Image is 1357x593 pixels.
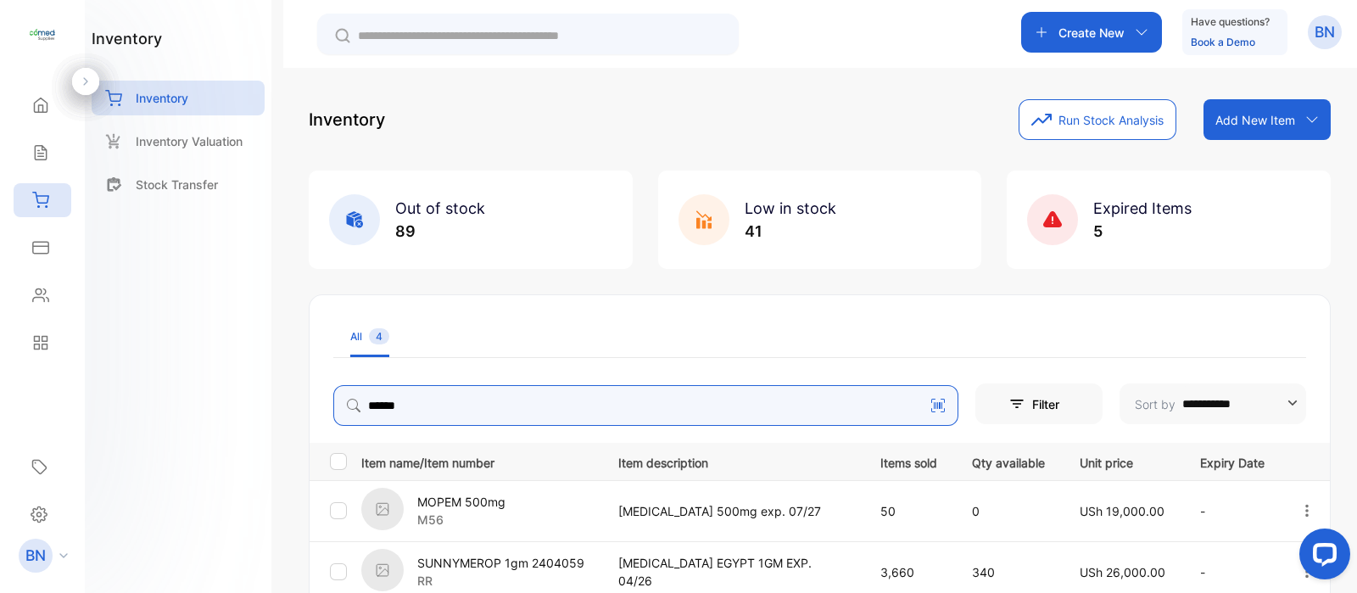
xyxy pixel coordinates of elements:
p: Item name/Item number [361,450,597,472]
p: Add New Item [1215,111,1295,129]
button: BN [1308,12,1342,53]
p: Inventory [309,107,385,132]
button: Run Stock Analysis [1019,99,1176,140]
p: Item description [618,450,846,472]
img: logo [30,22,55,48]
p: [MEDICAL_DATA] 500mg exp. 07/27 [618,502,846,520]
a: Stock Transfer [92,167,265,202]
p: 5 [1093,220,1192,243]
p: Create New [1058,24,1125,42]
p: Qty available [972,450,1045,472]
p: RR [417,572,584,590]
span: Expired Items [1093,199,1192,217]
p: SUNNYMEROP 1gm 2404059 [417,554,584,572]
a: Inventory Valuation [92,124,265,159]
span: USh 19,000.00 [1080,504,1164,518]
p: Expiry Date [1200,450,1265,472]
p: Sort by [1135,395,1176,413]
p: 50 [880,502,937,520]
p: 0 [972,502,1045,520]
p: - [1200,563,1265,581]
img: item [361,488,404,530]
button: Sort by [1120,383,1306,424]
p: [MEDICAL_DATA] EGYPT 1GM EXP. 04/26 [618,554,846,590]
p: BN [1315,21,1335,43]
iframe: LiveChat chat widget [1286,522,1357,593]
img: item [361,549,404,591]
p: Unit price [1080,450,1165,472]
p: Inventory Valuation [136,132,243,150]
span: 4 [369,328,389,344]
button: Create New [1021,12,1162,53]
span: Out of stock [395,199,485,217]
p: 41 [745,220,836,243]
p: Stock Transfer [136,176,218,193]
p: 3,660 [880,563,937,581]
p: Items sold [880,450,937,472]
h1: inventory [92,27,162,50]
p: BN [25,545,46,567]
p: Have questions? [1191,14,1270,31]
p: 89 [395,220,485,243]
span: Low in stock [745,199,836,217]
p: 340 [972,563,1045,581]
a: Inventory [92,81,265,115]
p: M56 [417,511,505,529]
span: USh 26,000.00 [1080,565,1165,579]
p: Inventory [136,89,188,107]
p: - [1200,502,1265,520]
div: All [350,329,389,344]
p: MOPEM 500mg [417,493,505,511]
a: Book a Demo [1191,36,1255,48]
